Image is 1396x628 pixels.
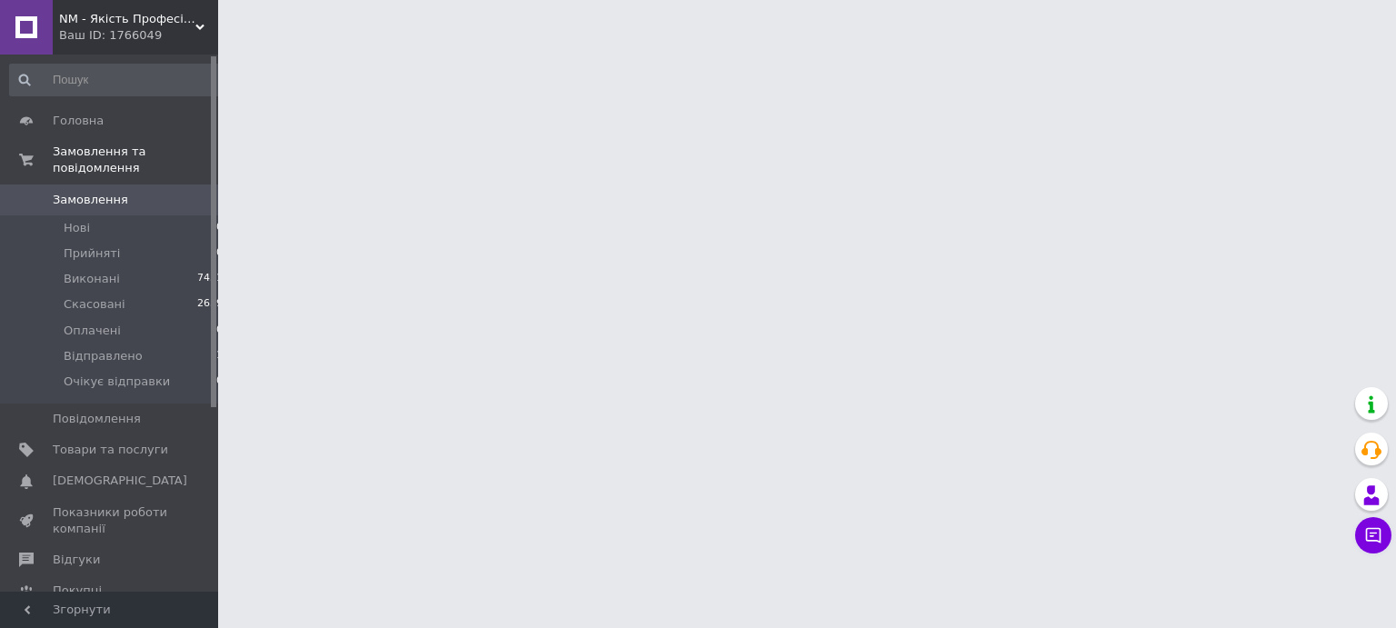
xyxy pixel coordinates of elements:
span: 7431 [197,271,223,287]
span: Очікує відправки [64,374,170,390]
span: Відправлено [64,348,143,364]
span: Головна [53,113,104,129]
span: 0 [216,323,223,339]
span: 0 [216,374,223,390]
span: NM - Якість Професіоналів [59,11,195,27]
span: 0 [216,245,223,262]
span: Замовлення та повідомлення [53,144,218,176]
span: Прийняті [64,245,120,262]
span: [DEMOGRAPHIC_DATA] [53,473,187,489]
span: Оплачені [64,323,121,339]
span: 1 [216,348,223,364]
input: Пошук [9,64,224,96]
span: Товари та послуги [53,442,168,458]
span: Показники роботи компанії [53,504,168,537]
span: Замовлення [53,192,128,208]
span: Покупці [53,583,102,599]
span: Відгуки [53,552,100,568]
span: Нові [64,220,90,236]
span: Повідомлення [53,411,141,427]
span: 2659 [197,296,223,313]
span: 0 [216,220,223,236]
button: Чат з покупцем [1355,517,1391,553]
span: Скасовані [64,296,125,313]
div: Ваш ID: 1766049 [59,27,218,44]
span: Виконані [64,271,120,287]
